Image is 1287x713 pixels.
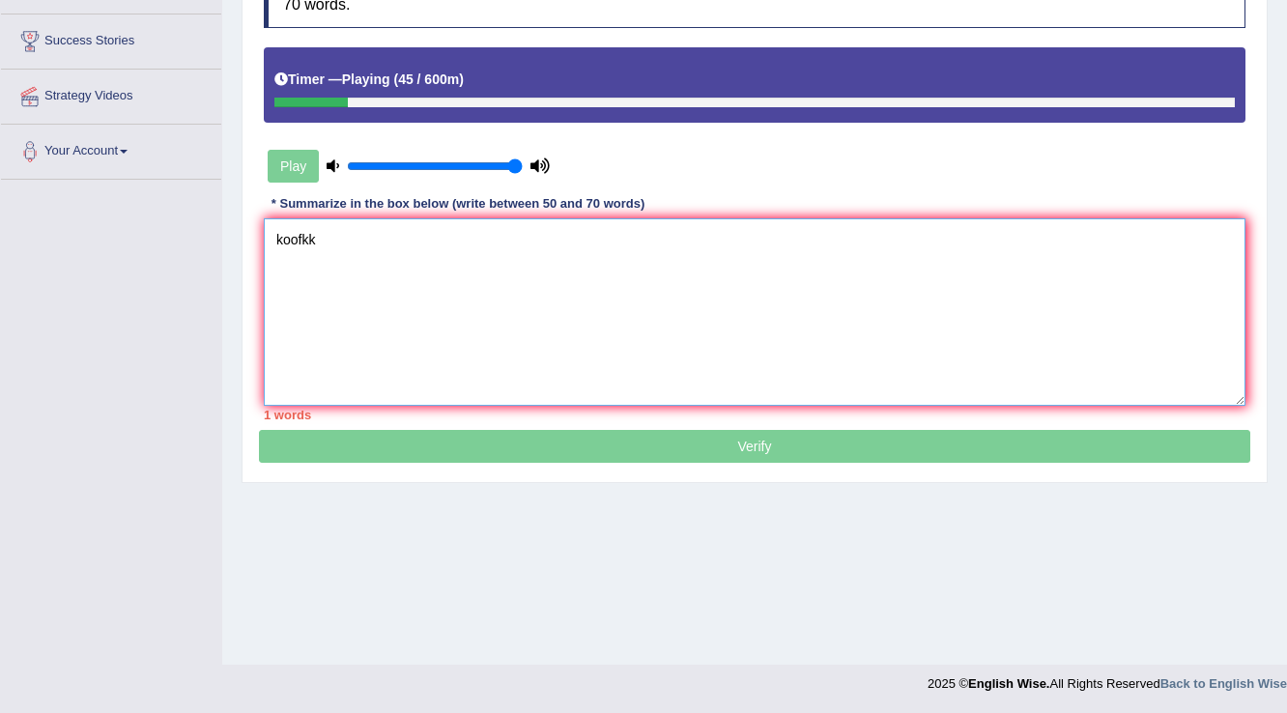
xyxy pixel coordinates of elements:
[393,71,398,87] b: (
[459,71,464,87] b: )
[264,195,652,214] div: * Summarize in the box below (write between 50 and 70 words)
[1,125,221,173] a: Your Account
[968,676,1049,691] strong: English Wise.
[928,665,1287,693] div: 2025 © All Rights Reserved
[1160,676,1287,691] a: Back to English Wise
[264,406,1245,424] div: 1 words
[274,72,464,87] h5: Timer —
[1,14,221,63] a: Success Stories
[398,71,459,87] b: 45 / 600m
[1,70,221,118] a: Strategy Videos
[342,71,390,87] b: Playing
